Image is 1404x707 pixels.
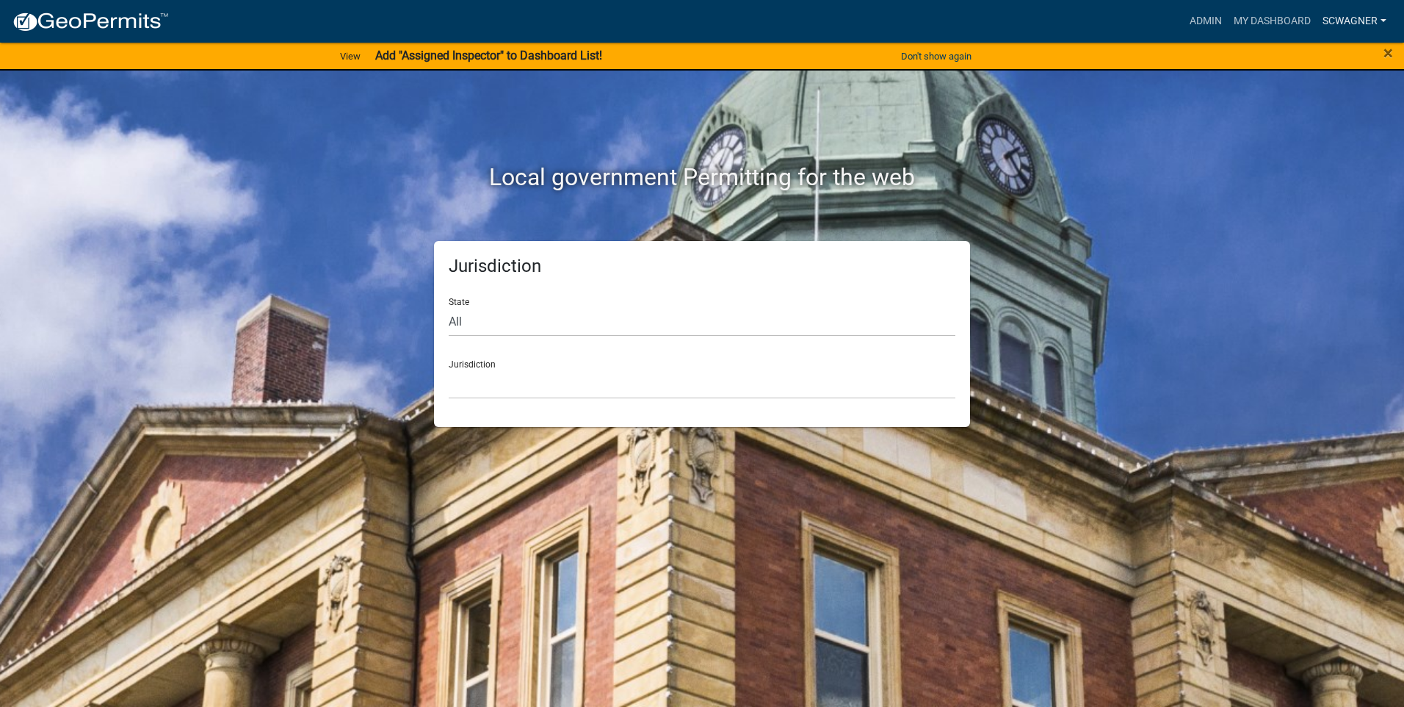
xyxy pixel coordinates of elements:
button: Don't show again [895,44,977,68]
button: Close [1383,44,1393,62]
a: My Dashboard [1228,7,1317,35]
h2: Local government Permitting for the web [294,163,1110,191]
a: View [334,44,366,68]
strong: Add "Assigned Inspector" to Dashboard List! [375,49,602,62]
h5: Jurisdiction [449,256,955,277]
a: Admin [1184,7,1228,35]
a: scwagner [1317,7,1392,35]
span: × [1383,43,1393,63]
